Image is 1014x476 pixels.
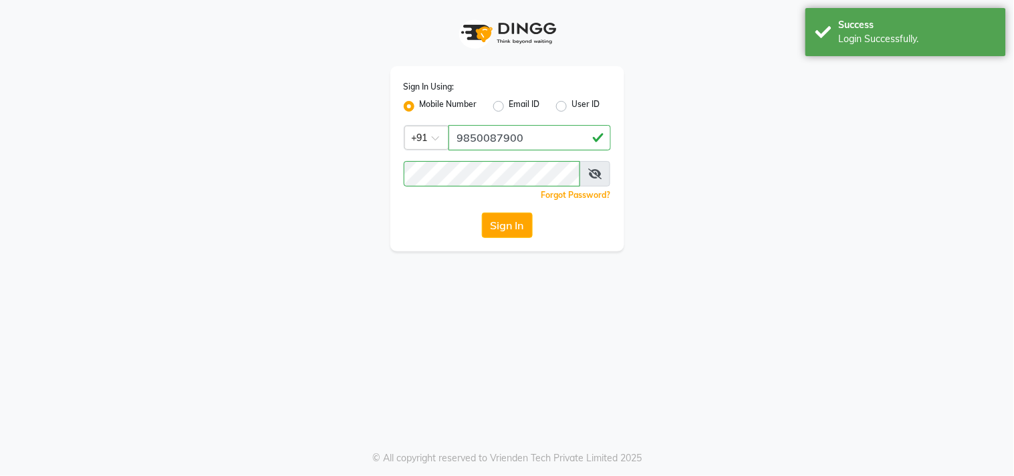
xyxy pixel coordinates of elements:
div: Success [839,18,996,32]
label: User ID [572,98,600,114]
label: Mobile Number [420,98,477,114]
a: Forgot Password? [541,190,611,200]
div: Login Successfully. [839,32,996,46]
input: Username [449,125,611,150]
label: Email ID [509,98,540,114]
input: Username [404,161,581,187]
button: Sign In [482,213,533,238]
img: logo1.svg [454,13,561,53]
label: Sign In Using: [404,81,455,93]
